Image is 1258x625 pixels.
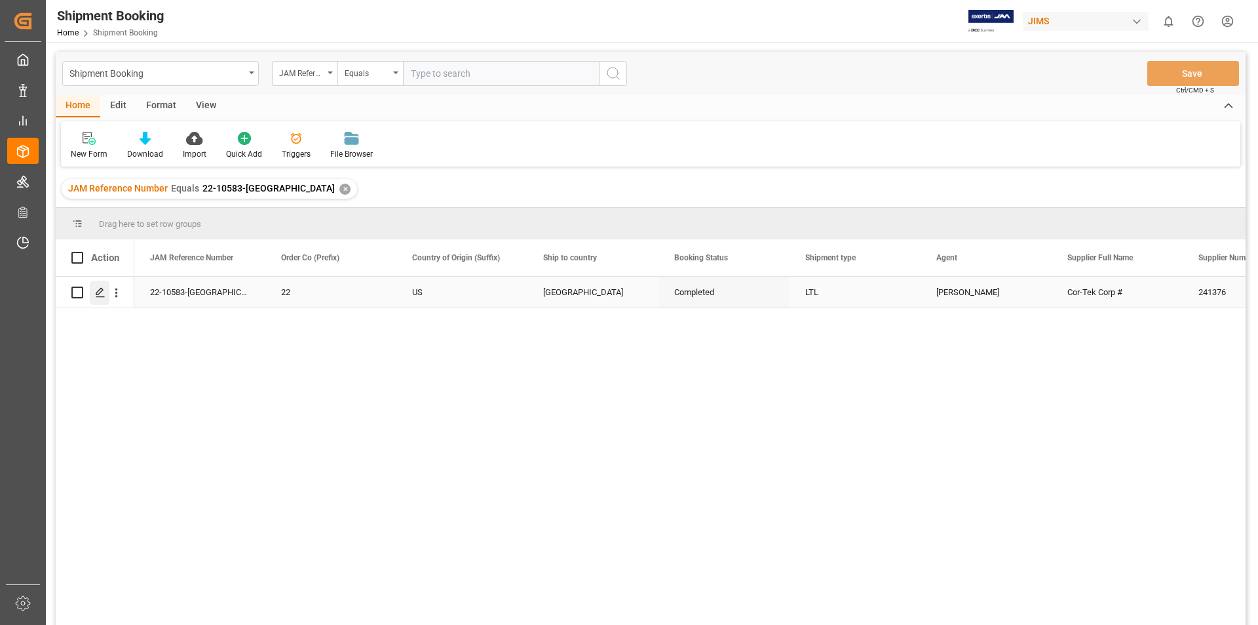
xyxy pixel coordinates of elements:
[936,277,1036,308] div: [PERSON_NAME]
[339,184,351,195] div: ✕
[62,61,259,86] button: open menu
[71,148,107,160] div: New Form
[330,148,373,160] div: File Browser
[56,95,100,117] div: Home
[272,61,337,86] button: open menu
[337,61,403,86] button: open menu
[674,253,728,262] span: Booking Status
[1183,7,1213,36] button: Help Center
[1023,9,1154,33] button: JIMS
[136,95,186,117] div: Format
[412,253,500,262] span: Country of Origin (Suffix)
[805,277,905,308] div: LTL
[281,253,339,262] span: Order Co (Prefix)
[127,148,163,160] div: Download
[543,277,643,308] div: [GEOGRAPHIC_DATA]
[183,148,206,160] div: Import
[171,183,199,193] span: Equals
[100,95,136,117] div: Edit
[345,64,389,79] div: Equals
[543,253,597,262] span: Ship to country
[968,10,1014,33] img: Exertis%20JAM%20-%20Email%20Logo.jpg_1722504956.jpg
[1154,7,1183,36] button: show 0 new notifications
[1147,61,1239,86] button: Save
[281,277,381,308] div: 22
[99,219,201,229] span: Drag here to set row groups
[134,277,265,308] div: 22-10583-[GEOGRAPHIC_DATA]
[150,253,233,262] span: JAM Reference Number
[1198,253,1257,262] span: Supplier Number
[936,253,957,262] span: Agent
[412,277,512,308] div: US
[403,61,600,86] input: Type to search
[1023,12,1149,31] div: JIMS
[202,183,335,193] span: 22-10583-[GEOGRAPHIC_DATA]
[69,64,244,81] div: Shipment Booking
[1067,253,1133,262] span: Supplier Full Name
[674,277,774,308] div: Completed
[56,277,134,308] div: Press SPACE to select this row.
[805,253,856,262] span: Shipment type
[1176,85,1214,95] span: Ctrl/CMD + S
[57,6,164,26] div: Shipment Booking
[68,183,168,193] span: JAM Reference Number
[186,95,226,117] div: View
[282,148,311,160] div: Triggers
[57,28,79,37] a: Home
[279,64,324,79] div: JAM Reference Number
[91,252,119,264] div: Action
[600,61,627,86] button: search button
[226,148,262,160] div: Quick Add
[1052,277,1183,308] div: Cor-Tek Corp #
